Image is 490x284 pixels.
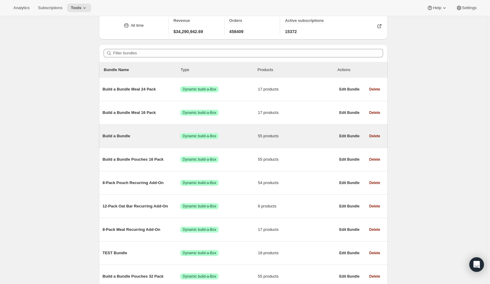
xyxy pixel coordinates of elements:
span: Dynamic build-a-Box [183,157,216,162]
span: 8-Pack Pouch Recurring Add-On [103,180,180,186]
span: Edit Bundle [339,251,360,255]
span: Edit Bundle [339,180,360,185]
button: Delete [365,155,384,164]
span: Subscriptions [38,5,62,10]
span: 54 products [258,180,336,186]
span: Delete [369,204,380,209]
button: Edit Bundle [336,155,363,164]
span: 15372 [285,29,297,35]
span: Orders [229,18,242,23]
span: Active subscriptions [285,18,324,23]
span: Edit Bundle [339,227,360,232]
span: Delete [369,87,380,92]
button: Delete [365,249,384,257]
span: Dynamic build-a-Box [183,227,216,232]
button: Edit Bundle [336,272,363,281]
span: $34,290,942.69 [173,29,203,35]
p: Bundle Name [104,67,181,73]
button: Delete [365,108,384,117]
span: 55 products [258,156,336,163]
button: Delete [365,179,384,187]
span: Delete [369,227,380,232]
span: Dynamic build-a-Box [183,110,216,115]
button: Edit Bundle [336,249,363,257]
span: TEST Bundle [103,250,180,256]
span: Build a Bundle [103,133,180,139]
span: Dynamic build-a-Box [183,134,216,139]
span: Edit Bundle [339,274,360,279]
span: Help [433,5,441,10]
button: Edit Bundle [336,202,363,210]
span: Edit Bundle [339,204,360,209]
button: Edit Bundle [336,225,363,234]
span: 8-Pack Meal Recurring Add-On [103,227,180,233]
span: Build a Bundle Pouches 32 Pack [103,273,180,279]
span: Build a Bundle Pouches 16 Pack [103,156,180,163]
button: Edit Bundle [336,179,363,187]
button: Delete [365,132,384,140]
span: 55 products [258,133,336,139]
span: Build a Bundle Meal 16 Pack [103,110,180,116]
span: Dynamic build-a-Box [183,204,216,209]
div: Type [181,67,258,73]
button: Edit Bundle [336,85,363,94]
span: 17 products [258,227,336,233]
span: Build a Bundle Meal 24 Pack [103,86,180,92]
button: Delete [365,225,384,234]
span: Dynamic build-a-Box [183,251,216,255]
span: Dynamic build-a-Box [183,180,216,185]
span: 55 products [258,273,336,279]
button: Edit Bundle [336,108,363,117]
button: Subscriptions [34,4,66,12]
button: Delete [365,202,384,210]
button: Tools [67,4,91,12]
span: Delete [369,134,380,139]
span: Delete [369,157,380,162]
button: Delete [365,272,384,281]
span: Edit Bundle [339,134,360,139]
button: Analytics [10,4,33,12]
span: 17 products [258,86,336,92]
span: Delete [369,251,380,255]
div: Open Intercom Messenger [469,257,484,272]
span: Dynamic build-a-Box [183,87,216,92]
div: Actions [338,67,383,73]
button: Edit Bundle [336,132,363,140]
span: Edit Bundle [339,87,360,92]
span: 12-Pack Oat Bar Recurring Add-On [103,203,180,209]
div: Products [258,67,334,73]
span: Analytics [13,5,29,10]
span: 458409 [229,29,244,35]
span: 18 products [258,250,336,256]
button: Help [423,4,451,12]
span: Revenue [173,18,190,23]
div: All time [131,22,144,29]
span: Settings [462,5,477,10]
span: 6 products [258,203,336,209]
span: Edit Bundle [339,157,360,162]
button: Delete [365,85,384,94]
span: Delete [369,180,380,185]
span: Edit Bundle [339,110,360,115]
span: Tools [71,5,81,10]
span: 17 products [258,110,336,116]
button: Settings [452,4,480,12]
span: Delete [369,110,380,115]
input: Filter bundles [113,49,383,57]
span: Dynamic build-a-Box [183,274,216,279]
span: Delete [369,274,380,279]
